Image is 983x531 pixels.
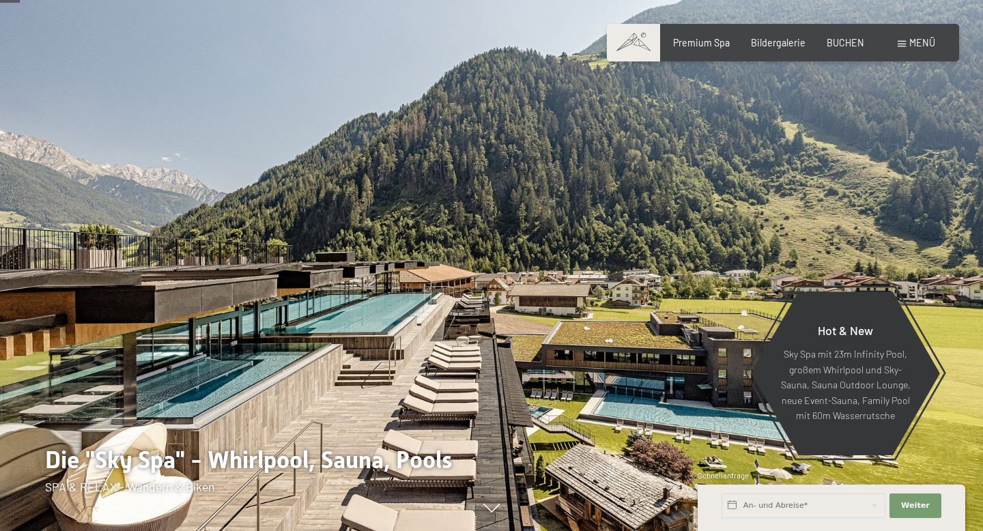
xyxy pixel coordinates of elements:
a: Hot & New Sky Spa mit 23m Infinity Pool, großem Whirlpool und Sky-Sauna, Sauna Outdoor Lounge, ne... [750,291,941,456]
a: Bildergalerie [751,37,806,48]
span: Schnellanfrage [698,471,749,480]
span: Weiter [901,500,930,511]
button: Weiter [889,493,941,518]
span: Menü [909,37,935,48]
a: Premium Spa [673,37,730,48]
p: Sky Spa mit 23m Infinity Pool, großem Whirlpool und Sky-Sauna, Sauna Outdoor Lounge, neue Event-S... [780,347,911,424]
a: BUCHEN [827,37,864,48]
span: Hot & New [818,323,873,338]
